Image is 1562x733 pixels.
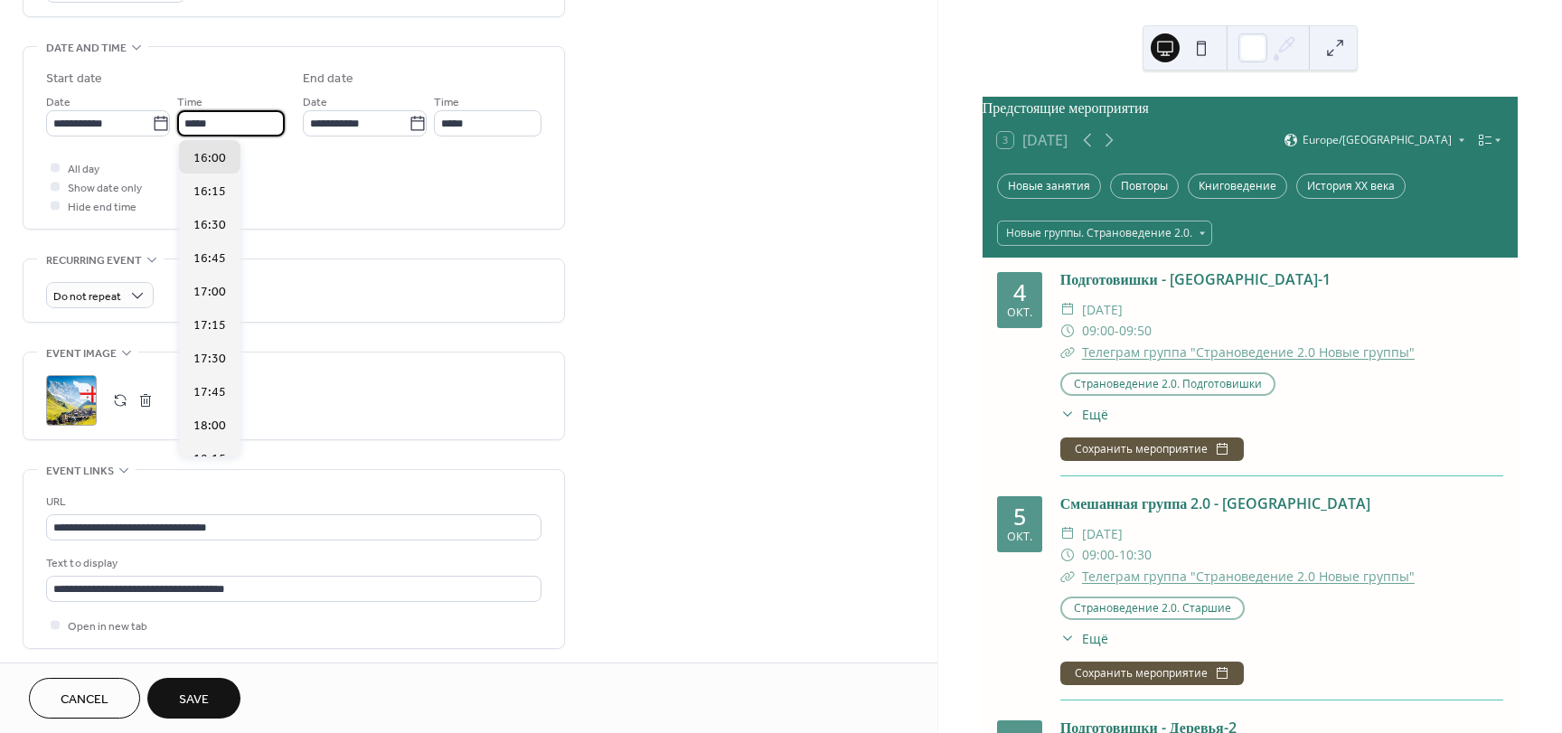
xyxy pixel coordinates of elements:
[1060,405,1075,424] div: ​
[1082,320,1115,342] span: 09:00
[1060,566,1075,587] div: ​
[46,70,102,89] div: Start date
[1007,531,1032,543] div: окт.
[1013,281,1026,304] div: 4
[1082,629,1108,648] span: Ещё
[1082,544,1115,566] span: 09:00
[46,554,538,573] div: Text to display
[68,198,136,217] span: Hide end time
[177,93,202,112] span: Time
[46,375,97,426] div: ;
[46,93,71,112] span: Date
[193,183,226,202] span: 16:15
[46,493,538,512] div: URL
[1188,174,1287,199] div: Книговедение
[1115,544,1119,566] span: -
[1060,662,1244,685] button: Сохранить мероприятие
[1296,174,1406,199] div: История XX века
[1110,174,1179,199] div: Повторы
[193,216,226,235] span: 16:30
[434,93,459,112] span: Time
[193,450,226,469] span: 18:15
[1007,307,1032,319] div: окт.
[193,283,226,302] span: 17:00
[46,344,117,363] span: Event image
[46,462,114,481] span: Event links
[983,97,1518,118] div: Предстоящие мероприятия
[68,179,142,198] span: Show date only
[303,93,327,112] span: Date
[68,160,99,179] span: All day
[53,287,121,307] span: Do not repeat
[303,70,353,89] div: End date
[193,149,226,168] span: 16:00
[1060,437,1244,461] button: Сохранить мероприятие
[1082,343,1415,361] a: Телеграм группа "Страноведение 2.0 Новые группы"
[46,251,142,270] span: Recurring event
[1060,523,1075,545] div: ​
[1060,493,1371,513] a: Смешанная группа 2.0 - [GEOGRAPHIC_DATA]
[1013,505,1026,528] div: 5
[61,691,108,710] span: Cancel
[193,383,226,402] span: 17:45
[1119,320,1152,342] span: 09:50
[193,417,226,436] span: 18:00
[1082,405,1108,424] span: Ещё
[1060,320,1075,342] div: ​
[1060,405,1108,424] button: ​Ещё
[997,174,1101,199] div: Новые занятия
[193,316,226,335] span: 17:15
[1115,320,1119,342] span: -
[1082,523,1123,545] span: [DATE]
[1060,629,1075,648] div: ​
[193,350,226,369] span: 17:30
[193,249,226,268] span: 16:45
[1060,629,1108,648] button: ​Ещё
[1119,544,1152,566] span: 10:30
[1060,544,1075,566] div: ​
[1060,269,1331,289] a: Подготовишки - [GEOGRAPHIC_DATA]-1
[29,678,140,719] button: Cancel
[179,691,209,710] span: Save
[1060,342,1075,363] div: ​
[1060,299,1075,321] div: ​
[46,39,127,58] span: Date and time
[1303,135,1452,146] span: Europe/[GEOGRAPHIC_DATA]
[68,617,147,636] span: Open in new tab
[147,678,240,719] button: Save
[1082,568,1415,585] a: Телеграм группа "Страноведение 2.0 Новые группы"
[1082,299,1123,321] span: [DATE]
